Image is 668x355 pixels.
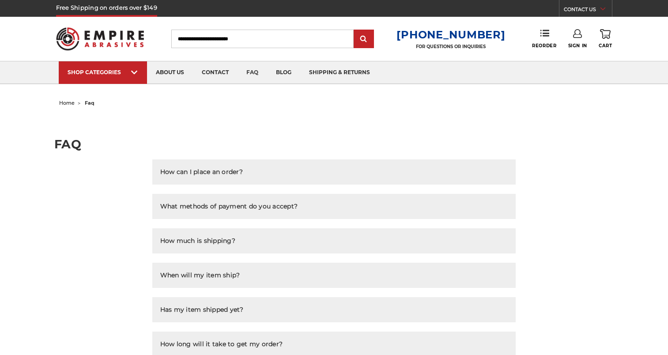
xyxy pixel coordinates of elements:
[147,61,193,84] a: about us
[59,100,75,106] a: home
[85,100,94,106] span: faq
[568,43,587,49] span: Sign In
[152,263,516,288] button: When will my item ship?
[160,271,240,280] h2: When will my item ship?
[267,61,300,84] a: blog
[532,43,556,49] span: Reorder
[532,29,556,48] a: Reorder
[160,167,243,177] h2: How can I place an order?
[152,159,516,185] button: How can I place an order?
[152,297,516,322] button: Has my item shipped yet?
[300,61,379,84] a: shipping & returns
[160,305,244,314] h2: Has my item shipped yet?
[396,28,505,41] a: [PHONE_NUMBER]
[152,228,516,253] button: How much is shipping?
[599,29,612,49] a: Cart
[56,22,144,56] img: Empire Abrasives
[238,61,267,84] a: faq
[160,340,283,349] h2: How long will it take to get my order?
[160,202,298,211] h2: What methods of payment do you accept?
[564,4,612,17] a: CONTACT US
[160,236,235,245] h2: How much is shipping?
[396,44,505,49] p: FOR QUESTIONS OR INQUIRIES
[599,43,612,49] span: Cart
[54,138,614,150] h1: FAQ
[355,30,373,48] input: Submit
[68,69,138,76] div: SHOP CATEGORIES
[152,194,516,219] button: What methods of payment do you accept?
[193,61,238,84] a: contact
